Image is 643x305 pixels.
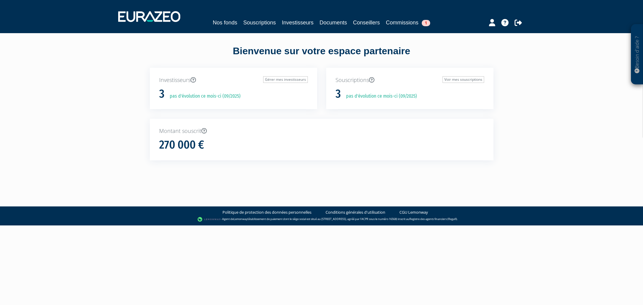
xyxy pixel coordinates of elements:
a: Commissions1 [386,18,430,27]
a: Nos fonds [213,18,237,27]
img: 1732889491-logotype_eurazeo_blanc_rvb.png [118,11,180,22]
a: Investisseurs [282,18,314,27]
a: Gérer mes investisseurs [263,76,308,83]
a: Lemonway [234,217,247,221]
p: Investisseurs [159,76,308,84]
a: Conseillers [353,18,380,27]
h1: 3 [336,88,341,100]
h1: 270 000 € [159,139,204,151]
a: Documents [320,18,347,27]
p: Besoin d'aide ? [634,27,641,82]
div: Bienvenue sur votre espace partenaire [145,44,498,68]
span: 1 [422,20,430,26]
p: Souscriptions [336,76,484,84]
p: pas d'évolution ce mois-ci (09/2025) [165,93,241,100]
a: CGU Lemonway [399,209,428,215]
a: Voir mes souscriptions [443,76,484,83]
a: Registre des agents financiers (Regafi) [409,217,457,221]
a: Politique de protection des données personnelles [222,209,311,215]
div: - Agent de (établissement de paiement dont le siège social est situé au [STREET_ADDRESS], agréé p... [6,216,637,222]
a: Conditions générales d'utilisation [326,209,385,215]
p: pas d'évolution ce mois-ci (09/2025) [342,93,417,100]
a: Souscriptions [243,18,276,27]
img: logo-lemonway.png [197,216,221,222]
p: Montant souscrit [159,127,484,135]
h1: 3 [159,88,165,100]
